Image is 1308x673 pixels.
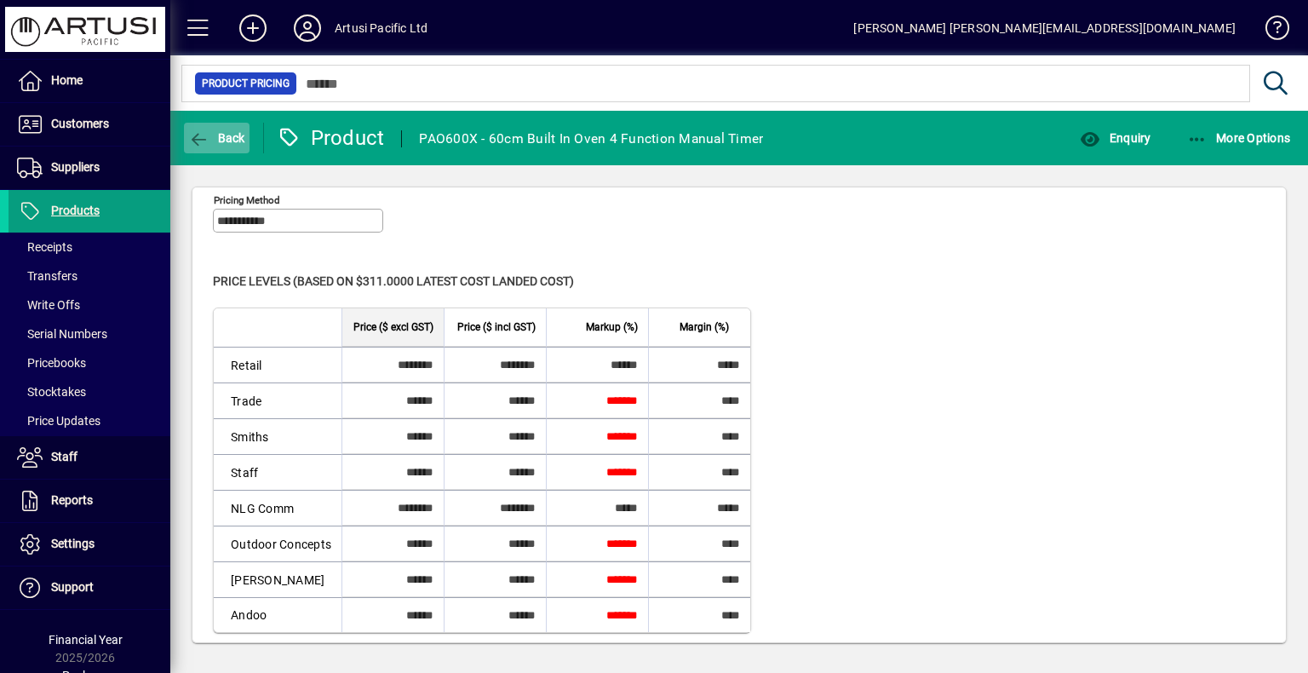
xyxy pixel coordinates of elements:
[214,526,341,561] td: Outdoor Concepts
[17,385,86,399] span: Stocktakes
[51,160,100,174] span: Suppliers
[214,561,341,597] td: [PERSON_NAME]
[9,147,170,189] a: Suppliers
[277,124,385,152] div: Product
[9,406,170,435] a: Price Updates
[9,523,170,566] a: Settings
[9,567,170,609] a: Support
[202,75,290,92] span: Product Pricing
[1183,123,1295,153] button: More Options
[188,131,245,145] span: Back
[9,233,170,262] a: Receipts
[214,490,341,526] td: NLG Comm
[213,274,574,288] span: Price levels (based on $311.0000 Latest cost landed cost)
[51,117,109,130] span: Customers
[457,318,536,336] span: Price ($ incl GST)
[1187,131,1291,145] span: More Options
[17,414,100,428] span: Price Updates
[1253,3,1287,59] a: Knowledge Base
[17,298,80,312] span: Write Offs
[9,377,170,406] a: Stocktakes
[1080,131,1150,145] span: Enquiry
[214,597,341,632] td: Andoo
[226,13,280,43] button: Add
[9,103,170,146] a: Customers
[9,262,170,290] a: Transfers
[231,318,254,336] span: Level
[214,347,341,383] td: Retail
[419,125,763,152] div: PAO600X - 60cm Built In Oven 4 Function Manual Timer
[184,123,250,153] button: Back
[170,123,264,153] app-page-header-button: Back
[280,13,335,43] button: Profile
[335,14,427,42] div: Artusi Pacific Ltd
[9,480,170,522] a: Reports
[9,60,170,102] a: Home
[17,240,72,254] span: Receipts
[17,327,107,341] span: Serial Numbers
[214,194,280,206] mat-label: Pricing method
[17,356,86,370] span: Pricebooks
[214,454,341,490] td: Staff
[1076,123,1155,153] button: Enquiry
[51,580,94,594] span: Support
[586,318,638,336] span: Markup (%)
[51,493,93,507] span: Reports
[680,318,729,336] span: Margin (%)
[9,348,170,377] a: Pricebooks
[853,14,1236,42] div: [PERSON_NAME] [PERSON_NAME][EMAIL_ADDRESS][DOMAIN_NAME]
[9,290,170,319] a: Write Offs
[51,73,83,87] span: Home
[214,383,341,418] td: Trade
[9,319,170,348] a: Serial Numbers
[49,633,123,647] span: Financial Year
[9,436,170,479] a: Staff
[51,537,95,550] span: Settings
[17,269,77,283] span: Transfers
[51,450,77,463] span: Staff
[51,204,100,217] span: Products
[353,318,433,336] span: Price ($ excl GST)
[214,418,341,454] td: Smiths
